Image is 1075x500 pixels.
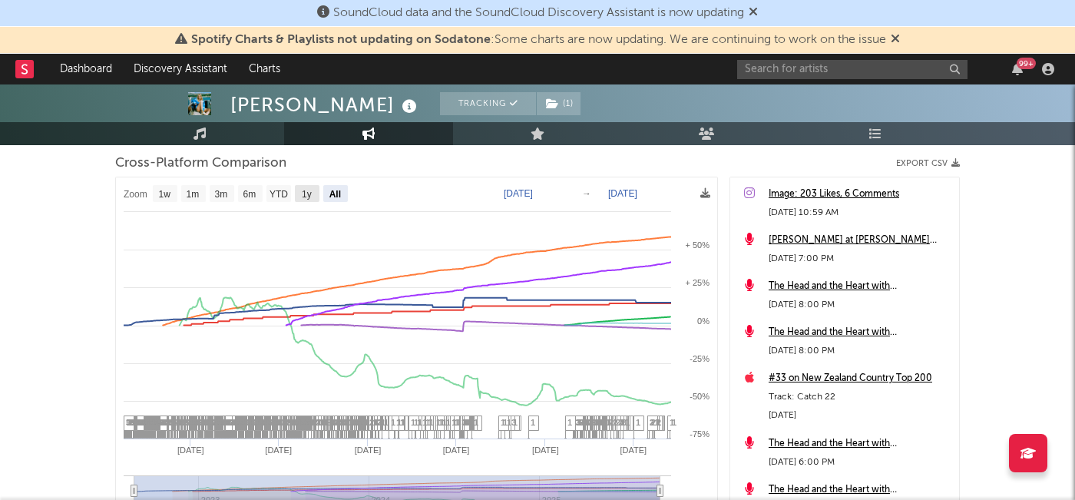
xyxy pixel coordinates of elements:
[769,342,951,360] div: [DATE] 8:00 PM
[654,418,659,427] span: 1
[425,418,430,427] span: 1
[769,406,951,425] div: [DATE]
[355,445,382,455] text: [DATE]
[507,418,511,427] span: 1
[369,418,374,427] span: 2
[769,204,951,222] div: [DATE] 10:59 AM
[737,60,968,79] input: Search for artists
[396,418,401,427] span: 1
[537,92,580,115] button: (1)
[896,159,960,168] button: Export CSV
[391,418,395,427] span: 1
[414,418,418,427] span: 1
[531,418,535,427] span: 1
[302,189,312,200] text: 1y
[469,418,474,427] span: 1
[417,418,422,427] span: 1
[620,445,647,455] text: [DATE]
[511,418,516,427] span: 3
[115,154,286,173] span: Cross-Platform Comparison
[218,418,227,427] span: 10
[690,429,709,439] text: -75%
[461,418,466,427] span: 3
[384,418,389,427] span: 1
[446,418,451,427] span: 1
[333,7,744,19] span: SoundCloud data and the SoundCloud Discovery Assistant is now updating
[769,185,951,204] a: Image: 203 Likes, 6 Comments
[769,453,951,472] div: [DATE] 6:00 PM
[243,189,256,200] text: 6m
[532,445,559,455] text: [DATE]
[636,418,640,427] span: 1
[411,418,415,427] span: 1
[567,418,572,427] span: 1
[191,34,886,46] span: : Some charts are now updating. We are continuing to work on the issue
[329,418,334,427] span: 1
[769,435,951,453] a: The Head and the Heart with [PERSON_NAME] and [PERSON_NAME] at [PERSON_NAME][GEOGRAPHIC_DATA] ([D...
[697,316,709,326] text: 0%
[1012,63,1023,75] button: 99+
[686,240,710,250] text: + 50%
[575,418,580,427] span: 3
[187,189,200,200] text: 1m
[422,418,427,427] span: 1
[215,189,228,200] text: 3m
[686,278,710,287] text: + 25%
[177,445,204,455] text: [DATE]
[536,92,581,115] span: ( 1 )
[159,189,171,200] text: 1w
[769,323,951,342] a: The Head and the Heart with [PERSON_NAME] and [PERSON_NAME] at [GEOGRAPHIC_DATA] at the [US_STATE...
[474,418,478,427] span: 1
[126,418,131,427] span: 3
[690,392,709,401] text: -50%
[501,418,505,427] span: 1
[265,445,292,455] text: [DATE]
[608,188,637,199] text: [DATE]
[436,418,441,427] span: 1
[616,418,620,427] span: 2
[329,189,341,200] text: All
[451,418,456,427] span: 1
[49,54,123,84] a: Dashboard
[400,418,405,427] span: 1
[372,418,377,427] span: 1
[749,7,758,19] span: Dismiss
[130,418,139,427] span: 58
[769,296,951,314] div: [DATE] 8:00 PM
[769,388,951,406] div: Track: Catch 22
[443,445,470,455] text: [DATE]
[124,189,147,200] text: Zoom
[891,34,900,46] span: Dismiss
[191,34,491,46] span: Spotify Charts & Playlists not updating on Sodatone
[769,369,951,388] a: #33 on New Zealand Country Top 200
[313,418,318,427] span: 1
[440,92,536,115] button: Tracking
[769,231,951,250] a: [PERSON_NAME] at [PERSON_NAME] Festival ([DATE])
[270,189,288,200] text: YTD
[690,354,709,363] text: -25%
[769,250,951,268] div: [DATE] 7:00 PM
[769,481,951,499] a: The Head and the Heart with [PERSON_NAME] and [PERSON_NAME] at The [GEOGRAPHIC_DATA] ([DATE])
[582,188,591,199] text: →
[625,418,630,427] span: 1
[1017,58,1036,69] div: 99 +
[769,277,951,296] a: The Head and the Heart with [PERSON_NAME] and [PERSON_NAME] at [GEOGRAPHIC_DATA] ([DATE])
[650,418,654,427] span: 2
[613,418,617,427] span: 2
[123,54,238,84] a: Discovery Assistant
[670,418,674,427] span: 1
[153,418,162,427] span: 39
[238,54,291,84] a: Charts
[230,92,421,118] div: [PERSON_NAME]
[504,188,533,199] text: [DATE]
